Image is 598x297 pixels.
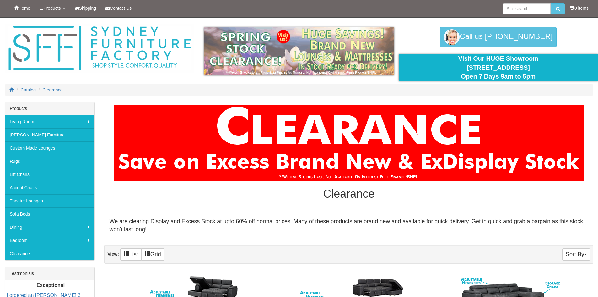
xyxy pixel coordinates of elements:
a: Clearance [43,87,63,92]
a: Clearance [5,247,94,260]
li: 0 items [570,5,589,11]
a: Living Room [5,115,94,128]
span: Contact Us [110,6,132,11]
a: Theatre Lounges [5,194,94,207]
div: Products [5,102,94,115]
a: [PERSON_NAME] Furniture [5,128,94,141]
img: Sydney Furniture Factory [5,24,194,73]
a: Home [9,0,35,16]
a: Catalog [21,87,36,92]
span: Home [19,6,30,11]
a: Accent Chairs [5,181,94,194]
div: Testimonials [5,267,94,280]
div: Visit Our HUGE Showroom [STREET_ADDRESS] Open 7 Days 9am to 5pm [403,54,593,81]
a: Products [35,0,70,16]
a: Bedroom [5,234,94,247]
img: spring-sale.gif [204,27,394,75]
a: Contact Us [101,0,136,16]
a: Shipping [70,0,101,16]
a: Rugs [5,155,94,168]
b: Exceptional [36,283,65,288]
span: Shipping [79,6,96,11]
button: Sort By [562,248,590,261]
a: List [120,248,142,261]
a: Sofa Beds [5,207,94,221]
a: Custom Made Lounges [5,141,94,155]
h1: Clearance [104,188,593,200]
a: Grid [141,248,164,261]
strong: View: [107,251,119,256]
span: Products [43,6,61,11]
img: Clearance [114,105,584,181]
input: Site search [503,3,551,14]
a: Dining [5,221,94,234]
div: We are clearing Display and Excess Stock at upto 60% off normal prices. Many of these products ar... [104,212,593,239]
a: Lift Chairs [5,168,94,181]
